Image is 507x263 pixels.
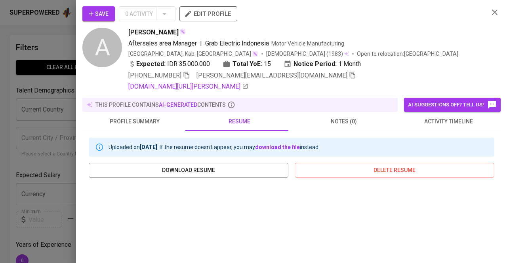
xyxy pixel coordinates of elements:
b: [DATE] [140,144,157,150]
span: activity timeline [401,117,496,127]
div: IDR 35.000.000 [128,59,210,69]
span: AI suggestions off? Tell us! [408,100,497,110]
img: magic_wand.svg [252,51,258,57]
div: [GEOGRAPHIC_DATA], Kab. [GEOGRAPHIC_DATA] [128,50,258,58]
a: download the file [255,144,300,150]
a: edit profile [179,10,237,17]
div: (1983) [266,50,349,58]
span: [DEMOGRAPHIC_DATA] [266,50,326,58]
div: 1 Month [284,59,361,69]
span: notes (0) [296,117,391,127]
span: Save [89,9,109,19]
button: edit profile [179,6,237,21]
p: this profile contains contents [95,101,226,109]
span: delete resume [301,165,488,175]
span: Grab Electric Indonesia [205,40,269,47]
button: delete resume [295,163,494,178]
span: resume [192,117,287,127]
b: Total YoE: [233,59,262,69]
span: download resume [95,165,282,175]
button: AI suggestions off? Tell us! [404,98,501,112]
div: Uploaded on . If the resume doesn't appear, you may instead. [109,140,320,154]
span: [PERSON_NAME][EMAIL_ADDRESS][DOMAIN_NAME] [196,72,347,79]
span: Aftersales area Manager [128,40,197,47]
span: [PERSON_NAME] [128,28,179,37]
span: [PHONE_NUMBER] [128,72,181,79]
b: Notice Period: [294,59,337,69]
span: 15 [264,59,271,69]
button: download resume [89,163,288,178]
img: magic_wand.svg [179,28,186,35]
span: profile summary [87,117,182,127]
a: [DOMAIN_NAME][URL][PERSON_NAME] [128,82,248,91]
button: Save [82,6,115,21]
b: Expected: [136,59,166,69]
p: Open to relocation : [GEOGRAPHIC_DATA] [357,50,458,58]
div: A [82,28,122,67]
span: Motor Vehicle Manufacturing [271,40,344,47]
span: | [200,39,202,48]
span: edit profile [186,9,231,19]
span: AI-generated [159,102,197,108]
